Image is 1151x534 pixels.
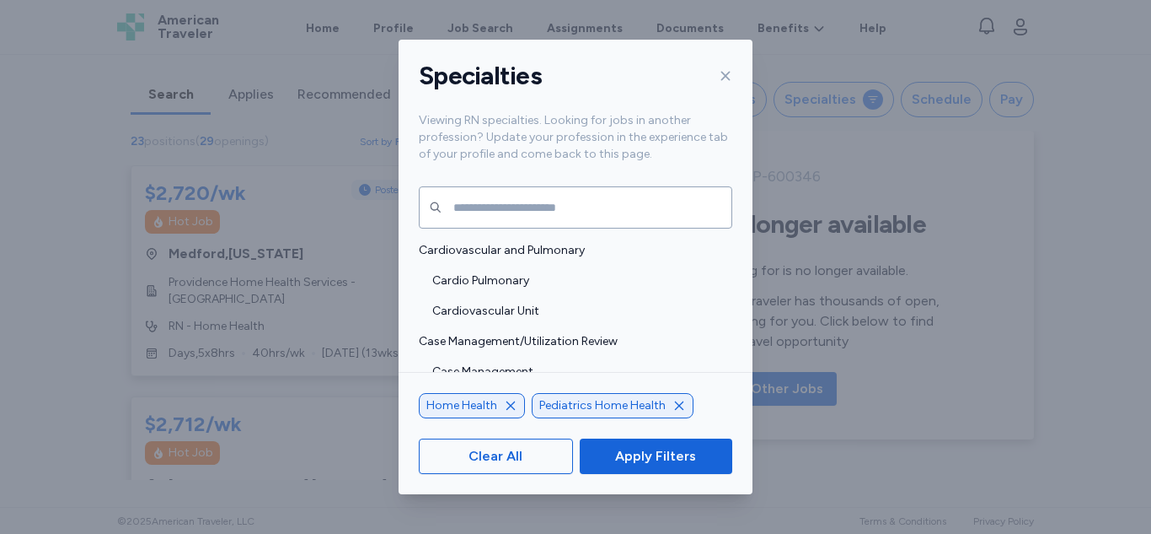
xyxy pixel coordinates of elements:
div: Viewing RN specialties. Looking for jobs in another profession? Update your profession in the exp... [399,112,752,183]
span: Cardio Pulmonary [432,272,722,289]
span: Cardiovascular Unit [432,303,722,320]
h1: Specialties [419,60,542,92]
button: Apply Filters [580,439,732,474]
span: Apply Filters [615,446,696,467]
span: Clear All [468,446,522,467]
span: Case Management [432,364,722,380]
span: Pediatrics Home Health [539,397,666,414]
span: Home Health [426,397,497,414]
button: Clear All [419,439,573,474]
span: Cardiovascular and Pulmonary [419,242,722,259]
span: Case Management/Utilization Review [419,333,722,350]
